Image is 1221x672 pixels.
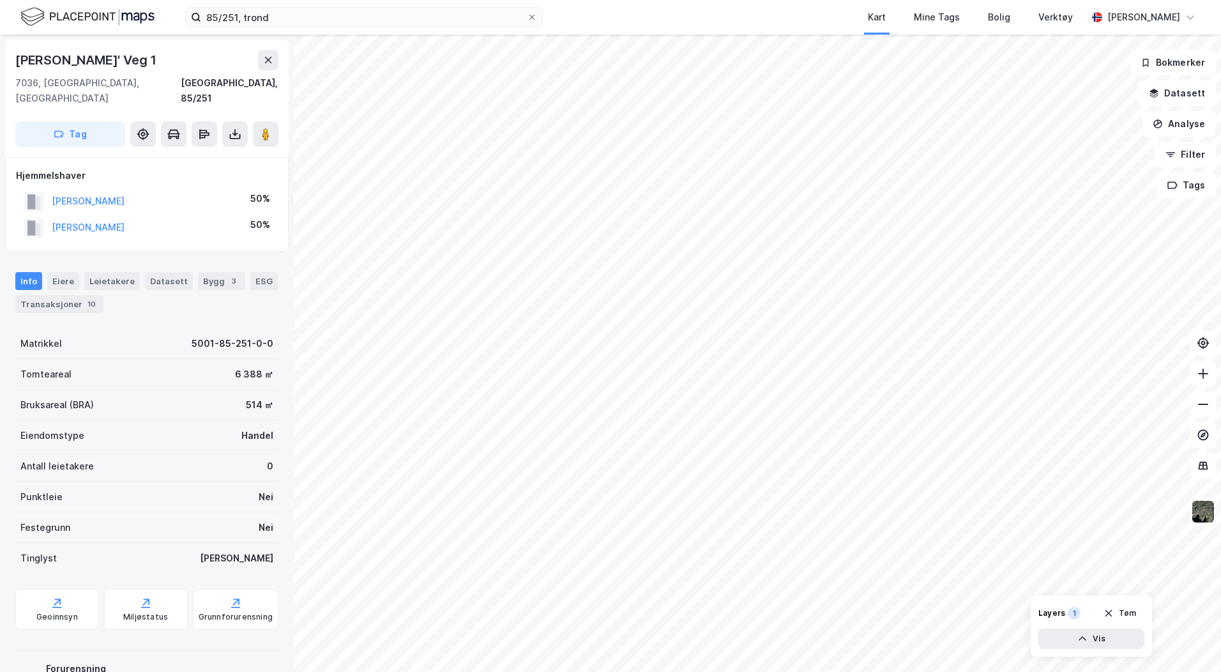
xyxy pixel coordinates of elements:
div: 50% [250,191,270,206]
div: Layers [1038,608,1065,618]
div: Eiendomstype [20,428,84,443]
div: 50% [250,217,270,233]
div: Miljøstatus [123,612,168,622]
div: ESG [250,272,278,290]
div: Mine Tags [914,10,960,25]
button: Tag [15,121,125,147]
div: [GEOGRAPHIC_DATA], 85/251 [181,75,278,106]
div: 3 [227,275,240,287]
button: Bokmerker [1130,50,1216,75]
div: Punktleie [20,489,63,505]
div: Kontrollprogram for chat [1157,611,1221,672]
div: Handel [241,428,273,443]
div: 6 388 ㎡ [235,367,273,382]
div: 514 ㎡ [246,397,273,413]
div: Tinglyst [20,551,57,566]
div: Bolig [988,10,1010,25]
iframe: Chat Widget [1157,611,1221,672]
div: [PERSON_NAME]' Veg 1 [15,50,159,70]
div: Antall leietakere [20,459,94,474]
div: Nei [259,520,273,535]
button: Tags [1157,172,1216,198]
button: Tøm [1095,603,1144,623]
div: Tomteareal [20,367,72,382]
div: Nei [259,489,273,505]
div: Info [15,272,42,290]
div: [PERSON_NAME] [200,551,273,566]
div: Geoinnsyn [36,612,78,622]
div: 7036, [GEOGRAPHIC_DATA], [GEOGRAPHIC_DATA] [15,75,181,106]
img: logo.f888ab2527a4732fd821a326f86c7f29.svg [20,6,155,28]
div: Leietakere [84,272,140,290]
div: 10 [85,298,98,310]
button: Analyse [1142,111,1216,137]
div: Hjemmelshaver [16,168,278,183]
div: [PERSON_NAME] [1107,10,1180,25]
button: Vis [1038,629,1144,649]
div: Eiere [47,272,79,290]
div: Bygg [198,272,245,290]
div: Verktøy [1038,10,1073,25]
button: Filter [1155,142,1216,167]
div: Festegrunn [20,520,70,535]
div: 5001-85-251-0-0 [192,336,273,351]
div: Kart [868,10,886,25]
div: Transaksjoner [15,295,103,313]
input: Søk på adresse, matrikkel, gårdeiere, leietakere eller personer [201,8,527,27]
div: 0 [267,459,273,474]
div: 1 [1068,607,1081,620]
div: Bruksareal (BRA) [20,397,94,413]
div: Datasett [145,272,193,290]
img: 9k= [1191,500,1215,524]
div: Matrikkel [20,336,62,351]
div: Grunnforurensning [199,612,273,622]
button: Datasett [1138,80,1216,106]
